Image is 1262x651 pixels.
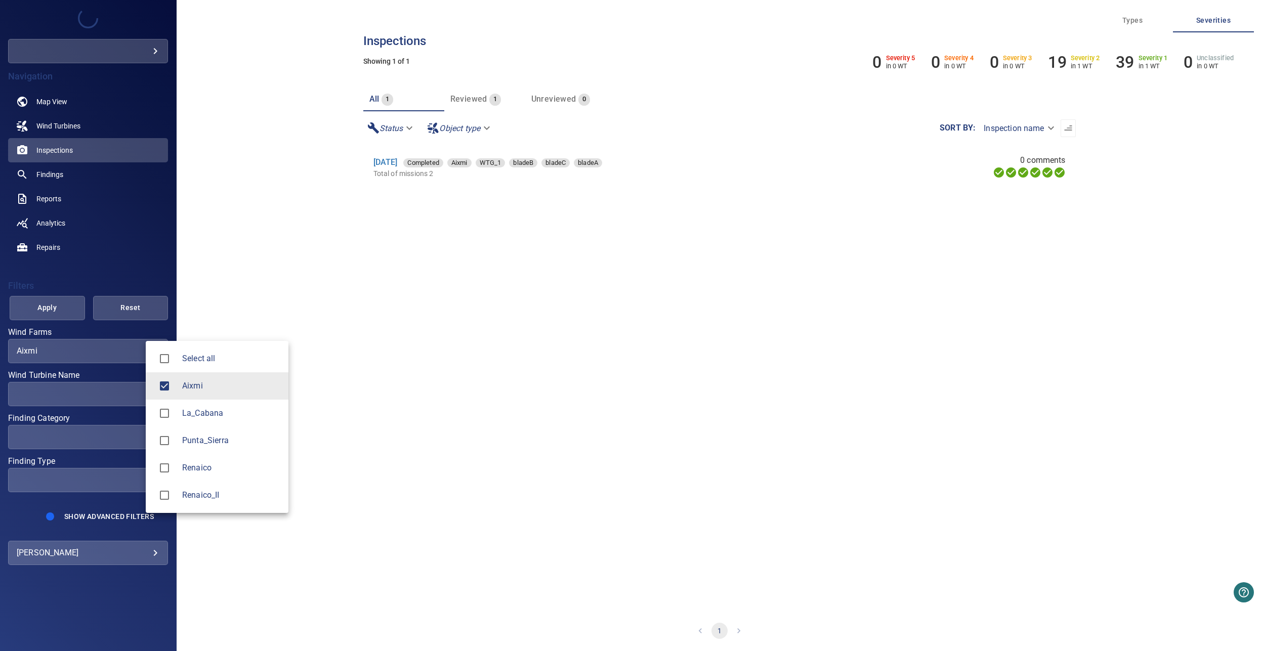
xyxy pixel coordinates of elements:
div: Wind Farms Aixmi [182,380,280,392]
span: Renaico_II [182,489,280,501]
span: Select all [182,353,280,365]
div: Wind Farms Renaico [182,462,280,474]
ul: Aixmi [146,341,288,513]
span: Renaico_II [154,485,175,506]
span: Punta_Sierra [182,435,280,447]
div: Wind Farms La_Cabana [182,407,280,419]
span: La_Cabana [154,403,175,424]
div: Wind Farms Punta_Sierra [182,435,280,447]
span: Aixmi [154,375,175,397]
span: Aixmi [182,380,280,392]
div: Wind Farms Renaico_II [182,489,280,501]
span: La_Cabana [182,407,280,419]
span: Renaico [182,462,280,474]
span: Punta_Sierra [154,430,175,451]
span: Renaico [154,457,175,479]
